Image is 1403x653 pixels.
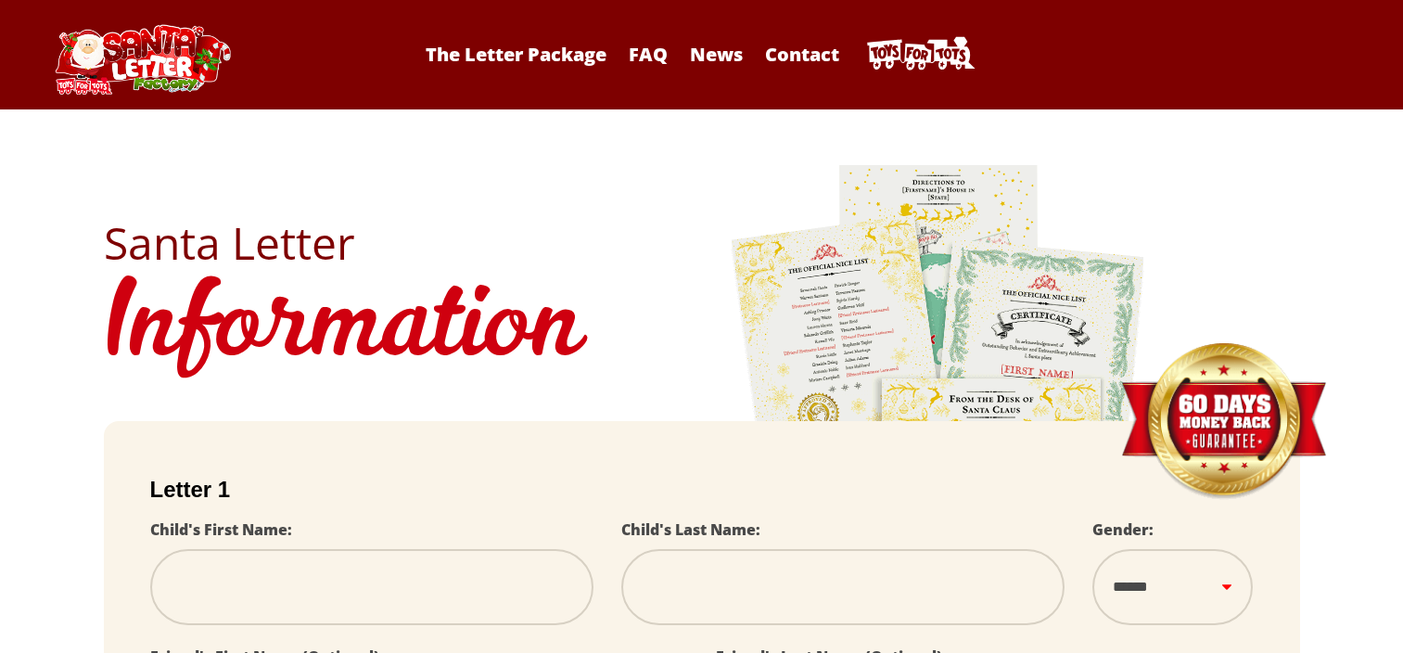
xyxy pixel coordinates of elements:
a: FAQ [619,42,677,67]
label: Child's Last Name: [621,519,760,540]
a: News [681,42,752,67]
img: Santa Letter Logo [49,24,235,95]
img: Money Back Guarantee [1119,342,1328,501]
label: Child's First Name: [150,519,292,540]
label: Gender: [1092,519,1154,540]
a: Contact [756,42,848,67]
h2: Santa Letter [104,221,1300,265]
h2: Letter 1 [150,477,1254,503]
a: The Letter Package [416,42,616,67]
h1: Information [104,265,1300,393]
